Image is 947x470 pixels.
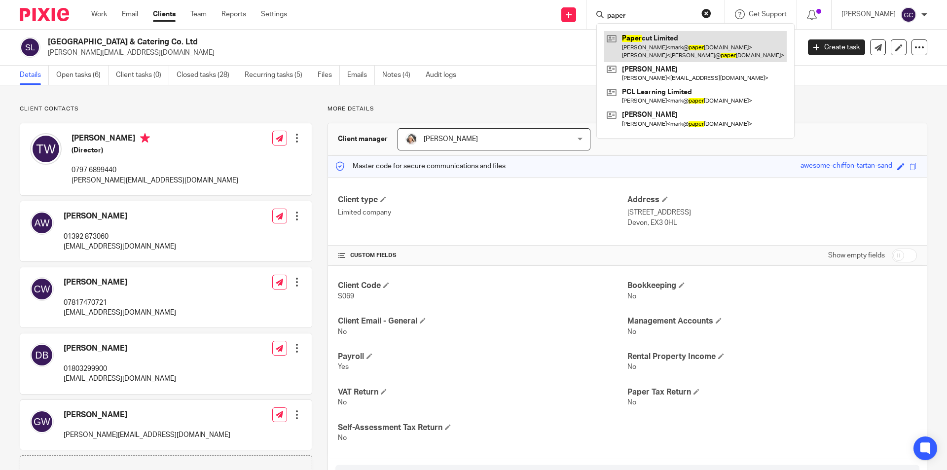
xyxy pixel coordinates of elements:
p: More details [328,105,927,113]
h4: [PERSON_NAME] [64,277,176,288]
button: Clear [701,8,711,18]
span: No [627,328,636,335]
span: No [338,328,347,335]
p: [PERSON_NAME][EMAIL_ADDRESS][DOMAIN_NAME] [48,48,793,58]
p: [PERSON_NAME] [841,9,896,19]
a: Team [190,9,207,19]
h4: [PERSON_NAME] [64,410,230,420]
a: Audit logs [426,66,464,85]
span: Yes [338,363,349,370]
h4: Client Code [338,281,627,291]
img: svg%3E [30,133,62,165]
h4: VAT Return [338,387,627,398]
h4: Management Accounts [627,316,917,326]
p: [PERSON_NAME][EMAIL_ADDRESS][DOMAIN_NAME] [64,430,230,440]
span: No [627,399,636,406]
h4: [PERSON_NAME] [72,133,238,145]
img: svg%3E [20,37,40,58]
p: Limited company [338,208,627,217]
a: Notes (4) [382,66,418,85]
span: Get Support [749,11,787,18]
p: [EMAIL_ADDRESS][DOMAIN_NAME] [64,374,176,384]
a: Work [91,9,107,19]
div: awesome-chiffon-tartan-sand [801,161,892,172]
a: Emails [347,66,375,85]
a: Recurring tasks (5) [245,66,310,85]
h4: Address [627,195,917,205]
img: svg%3E [30,410,54,434]
p: [STREET_ADDRESS] [627,208,917,217]
h4: [PERSON_NAME] [64,343,176,354]
p: [EMAIL_ADDRESS][DOMAIN_NAME] [64,242,176,252]
p: 0797 6899440 [72,165,238,175]
a: Clients [153,9,176,19]
i: Primary [140,133,150,143]
h4: Rental Property Income [627,352,917,362]
a: Files [318,66,340,85]
p: Devon, EX3 0HL [627,218,917,228]
h4: Self-Assessment Tax Return [338,423,627,433]
span: [PERSON_NAME] [424,136,478,143]
a: Open tasks (6) [56,66,109,85]
img: svg%3E [30,211,54,235]
p: [PERSON_NAME][EMAIL_ADDRESS][DOMAIN_NAME] [72,176,238,185]
img: Pixie [20,8,69,21]
span: S069 [338,293,354,300]
h4: CUSTOM FIELDS [338,252,627,259]
span: No [627,293,636,300]
span: No [338,434,347,441]
a: Reports [221,9,246,19]
a: Closed tasks (28) [177,66,237,85]
a: Details [20,66,49,85]
a: Create task [808,39,865,55]
p: 07817470721 [64,298,176,308]
h4: Bookkeeping [627,281,917,291]
h4: Client type [338,195,627,205]
img: High%20Res%20Andrew%20Price%20Accountants_Poppy%20Jakes%20photography-1187-3.jpg [405,133,417,145]
h3: Client manager [338,134,388,144]
h4: Paper Tax Return [627,387,917,398]
label: Show empty fields [828,251,885,260]
a: Email [122,9,138,19]
p: [EMAIL_ADDRESS][DOMAIN_NAME] [64,308,176,318]
img: svg%3E [30,343,54,367]
span: No [627,363,636,370]
h4: [PERSON_NAME] [64,211,176,221]
p: Client contacts [20,105,312,113]
input: Search [606,12,695,21]
a: Client tasks (0) [116,66,169,85]
p: Master code for secure communications and files [335,161,506,171]
h4: Client Email - General [338,316,627,326]
h4: Payroll [338,352,627,362]
h5: (Director) [72,145,238,155]
p: 01392 873060 [64,232,176,242]
span: No [338,399,347,406]
h2: [GEOGRAPHIC_DATA] & Catering Co. Ltd [48,37,644,47]
p: 01803299900 [64,364,176,374]
img: svg%3E [30,277,54,301]
a: Settings [261,9,287,19]
img: svg%3E [901,7,916,23]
